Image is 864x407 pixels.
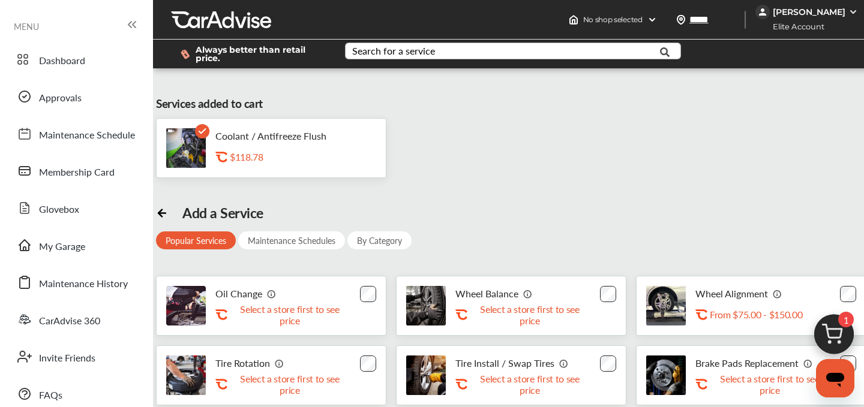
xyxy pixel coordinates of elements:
span: My Garage [39,239,85,255]
a: Dashboard [11,44,141,75]
p: Tire Install / Swap Tires [455,357,554,369]
p: From $75.00 - $150.00 [710,309,802,320]
p: Select a store first to see price [230,303,350,326]
div: By Category [347,231,412,249]
a: Glovebox [11,192,141,224]
p: Select a store first to see price [470,303,590,326]
a: Approvals [11,81,141,112]
a: My Garage [11,230,141,261]
iframe: Button to launch messaging window [816,359,854,397]
span: Elite Account [757,20,834,33]
div: Popular Services [156,231,236,249]
div: Services added to cart [156,95,263,112]
img: WGsFRI8htEPBVLJbROoPRyZpYNWhNONpIPPETTm6eUC0GeLEiAAAAAElFTkSuQmCC [848,7,858,17]
img: info_icon_vector.svg [275,358,284,368]
span: Maintenance Schedule [39,128,135,143]
img: brake-pads-replacement-thumb.jpg [646,355,686,395]
img: location_vector.a44bc228.svg [676,15,686,25]
span: Always better than retail price. [196,46,326,62]
p: Oil Change [215,288,262,299]
img: header-home-logo.8d720a4f.svg [569,15,578,25]
img: tire-wheel-balance-thumb.jpg [406,286,446,325]
div: Search for a service [352,46,435,56]
span: Dashboard [39,53,85,69]
img: info_icon_vector.svg [773,289,782,299]
p: Select a store first to see price [230,373,350,396]
img: info_icon_vector.svg [803,358,813,368]
img: engine-cooling-thumb.jpg [166,128,206,168]
div: Maintenance Schedules [238,231,345,249]
span: CarAdvise 360 [39,313,100,329]
img: wheel-alignment-thumb.jpg [646,286,686,325]
img: info_icon_vector.svg [523,289,533,299]
img: jVpblrzwTbfkPYzPPzSLxeg0AAAAASUVORK5CYII= [755,5,770,19]
img: header-down-arrow.9dd2ce7d.svg [647,15,657,25]
p: Coolant / Antifreeze Flush [215,130,326,141]
span: No shop selected [583,15,643,25]
a: Maintenance History [11,267,141,298]
a: CarAdvise 360 [11,304,141,335]
span: Approvals [39,91,82,106]
a: Maintenance Schedule [11,118,141,149]
img: oil-change-thumb.jpg [166,286,206,325]
img: header-divider.bc55588e.svg [745,11,746,29]
img: tire-install-swap-tires-thumb.jpg [406,355,446,395]
span: Glovebox [39,202,79,218]
img: dollor_label_vector.a70140d1.svg [181,49,190,59]
img: info_icon_vector.svg [267,289,277,299]
span: MENU [14,22,39,31]
span: Maintenance History [39,276,128,292]
span: 1 [838,312,854,327]
p: Select a store first to see price [470,373,590,396]
span: Membership Card [39,165,115,180]
img: info_icon_vector.svg [559,358,569,368]
p: Wheel Balance [455,288,518,299]
div: [PERSON_NAME] [773,7,845,17]
p: Select a store first to see price [710,373,830,396]
img: tire-rotation-thumb.jpg [166,355,206,395]
div: Add a Service [182,204,263,221]
p: Wheel Alignment [695,288,768,299]
a: Invite Friends [11,341,141,372]
div: $118.78 [230,151,350,162]
a: Membership Card [11,155,141,186]
span: FAQs [39,388,62,403]
p: Tire Rotation [215,357,270,369]
img: cart_icon.3d0951e8.svg [805,309,863,366]
span: Invite Friends [39,351,95,366]
p: Brake Pads Replacement [695,357,799,369]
